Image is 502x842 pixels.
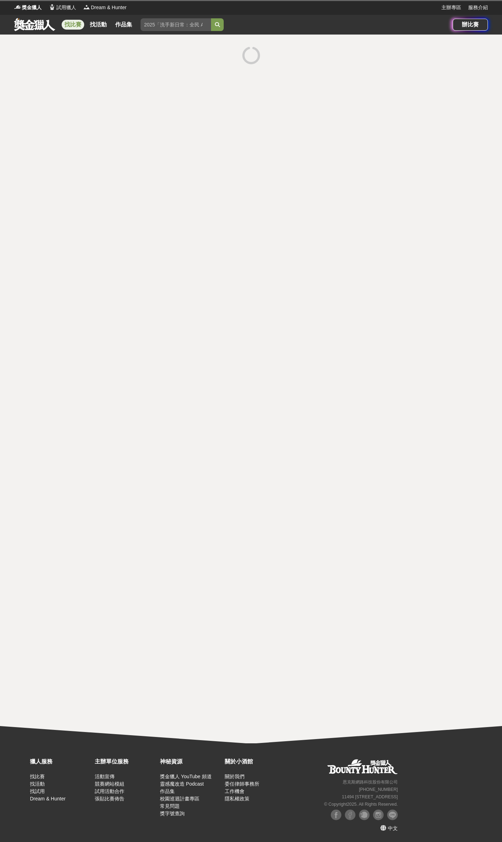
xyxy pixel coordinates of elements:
img: Logo [14,4,21,11]
a: Logo獎金獵人 [14,4,42,11]
small: © Copyright 2025 . All Rights Reserved. [324,802,398,807]
a: 常見問題 [160,803,180,809]
img: Facebook [345,810,355,820]
a: 辦比賽 [453,19,488,31]
a: 找活動 [87,20,110,30]
a: 競賽網站模組 [95,781,124,787]
small: [PHONE_NUMBER] [359,787,398,792]
a: 獎金獵人 YouTube 頻道 [160,774,212,779]
div: 關於小酒館 [225,757,286,766]
input: 2025「洗手新日常：全民 ALL IN」洗手歌全台徵選 [141,18,211,31]
a: 工作機會 [225,788,244,794]
a: 靈感魔改造 Podcast [160,781,204,787]
a: 找活動 [30,781,45,787]
a: 作品集 [112,20,135,30]
span: 獎金獵人 [22,4,42,11]
div: 獵人服務 [30,757,91,766]
img: Logo [83,4,90,11]
small: 恩克斯網路科技股份有限公司 [343,780,398,785]
div: 神秘資源 [160,757,221,766]
img: Facebook [331,810,341,820]
a: 主辦專區 [441,4,461,11]
a: 找比賽 [62,20,84,30]
a: 作品集 [160,788,175,794]
img: Logo [49,4,56,11]
a: 找試用 [30,788,45,794]
a: 校園巡迴計畫專區 [160,796,199,801]
a: 關於我們 [225,774,244,779]
a: 獎字號查詢 [160,811,185,816]
a: 隱私權政策 [225,796,249,801]
a: LogoDream & Hunter [83,4,126,11]
a: 張貼比賽佈告 [95,796,124,801]
small: 11494 [STREET_ADDRESS] [342,794,398,799]
span: 試用獵人 [56,4,76,11]
a: 服務介紹 [468,4,488,11]
img: Plurk [359,810,370,820]
a: 活動宣傳 [95,774,114,779]
img: Instagram [373,810,384,820]
span: 中文 [388,825,398,831]
div: 主辦單位服務 [95,757,156,766]
span: Dream & Hunter [91,4,126,11]
a: Dream & Hunter [30,796,66,801]
a: 試用活動合作 [95,788,124,794]
img: LINE [387,810,398,820]
a: Logo試用獵人 [49,4,76,11]
a: 找比賽 [30,774,45,779]
a: 委任律師事務所 [225,781,259,787]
